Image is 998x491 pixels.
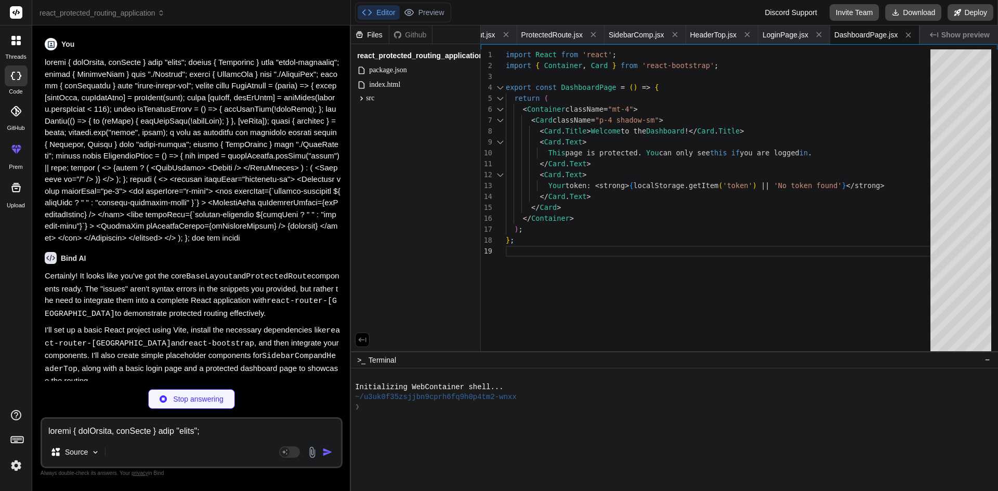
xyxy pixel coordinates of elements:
div: 5 [481,93,492,104]
span: ; [612,50,616,59]
img: icon [322,447,333,457]
span: return [515,94,540,102]
span: HeaderTop.jsx [690,30,737,40]
div: 14 [481,191,492,202]
code: ProtectedRoute [246,272,311,281]
h6: You [61,39,74,49]
img: attachment [306,446,318,458]
span: ; [519,225,523,233]
span: = [591,116,595,124]
div: 17 [481,224,492,235]
span: to the [621,127,646,135]
span: package.json [368,64,408,76]
span: Welcome [591,127,621,135]
span: const [535,83,557,91]
div: 8 [481,126,492,137]
span: − [985,355,990,364]
span: can only see [659,149,710,157]
span: Card [548,192,566,201]
span: in [799,149,808,157]
span: "p-4 shadow-sm" [595,116,659,124]
span: import [506,61,531,70]
span: Text [566,138,583,146]
span: > [587,192,591,201]
span: 'react-bootstrap' [642,61,714,70]
span: Text [570,160,587,168]
span: ; [510,236,514,244]
span: "mt-4" [608,105,634,113]
button: Editor [358,5,400,20]
span: = [603,105,608,113]
img: Pick Models [91,448,100,457]
span: React [535,50,557,59]
div: 19 [481,246,492,257]
p: Always double-check its answers. Your in Bind [41,468,343,478]
span: < [531,116,535,124]
code: react-router-[GEOGRAPHIC_DATA] [45,297,337,319]
span: Dashboard [646,127,685,135]
span: from [561,50,579,59]
span: DashboardPage.jsx [834,30,898,40]
img: settings [7,457,25,474]
span: DashboardPage [561,83,616,91]
span: < [540,127,544,135]
span: Your [548,181,566,190]
span: . [566,160,570,168]
p: Certainly! It looks like you've got the core and components ready. The "issues" aren't syntax err... [45,270,340,320]
span: < [523,105,527,113]
span: . [561,127,566,135]
div: 10 [481,148,492,158]
span: ( [718,181,723,190]
span: ; [714,61,718,70]
span: > [659,116,663,124]
span: getItem [689,181,718,190]
span: </ [846,181,855,190]
span: page is protected [566,149,638,157]
div: 7 [481,115,492,126]
code: react-bootstrap [184,339,254,348]
span: ❯ [355,402,360,412]
span: { [629,181,634,190]
span: > [625,181,629,190]
span: Card [544,127,561,135]
span: . [808,149,812,157]
span: > [582,138,586,146]
span: export [506,83,531,91]
p: Source [65,447,88,457]
span: className [566,105,604,113]
span: . [714,127,718,135]
span: . [561,170,566,179]
span: src [366,93,374,103]
span: Card [697,127,714,135]
span: Title [718,127,740,135]
span: </ [531,203,540,211]
span: </ [540,192,548,201]
div: Discord Support [758,4,823,21]
p: Stop answering [173,394,224,404]
span: 'react' [582,50,612,59]
span: > [570,214,574,222]
div: 4 [481,82,492,93]
span: . [685,181,689,190]
span: index.html [368,78,401,91]
span: Card [548,160,566,168]
span: Card [540,203,557,211]
span: { [535,61,540,70]
h6: Bind AI [61,253,86,263]
span: Text [566,170,583,179]
span: you are logged [740,149,799,157]
div: 9 [481,137,492,148]
span: } [842,181,846,190]
span: . [638,149,642,157]
div: 1 [481,49,492,60]
button: Preview [400,5,449,20]
span: ~/u3uk0f35zsjjbn9cprh6fq9h0p4tm2-wnxx [355,392,517,402]
div: Click to collapse the range. [493,93,507,104]
span: || [761,181,769,190]
span: 'token' [723,181,753,190]
span: Card [544,170,561,179]
span: ) [753,181,757,190]
span: : [587,181,591,190]
p: I'll set up a basic React project using Vite, install the necessary dependencies like and , and t... [45,324,340,387]
span: Terminal [369,355,396,365]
